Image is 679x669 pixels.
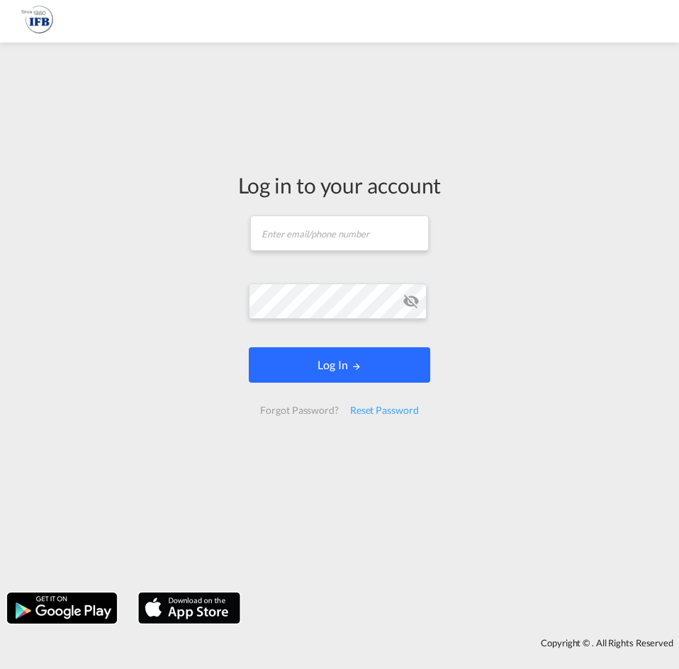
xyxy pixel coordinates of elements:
[238,170,442,200] div: Log in to your account
[137,591,242,625] img: apple.png
[344,398,425,423] div: Reset Password
[249,347,430,383] button: LOGIN
[6,591,118,625] img: google.png
[250,215,428,251] input: Enter email/phone number
[21,6,53,38] img: 1f261f00256b11eeaf3d89493e6660f9.png
[403,293,420,310] md-icon: icon-eye-off
[254,398,344,423] div: Forgot Password?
